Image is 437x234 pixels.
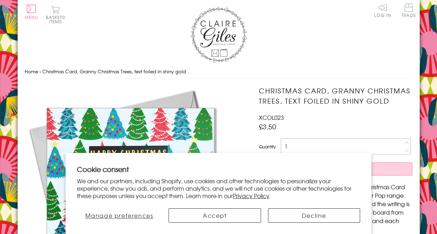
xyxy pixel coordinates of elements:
label: Quantity [259,143,276,150]
h2: Cookie consent [77,164,360,174]
span: Christmas Card, Granny Christmas Trees, text foiled in shiny gold [42,68,186,75]
a: Home [25,68,38,75]
span: Menu [25,14,38,20]
button: Menu [25,5,38,19]
span: XCOL023 [259,113,284,122]
nav: breadcrumbs [25,64,413,79]
a: Log In [374,4,391,17]
span: Manage preferences [85,211,153,220]
img: Claire Giles Greetings Cards [190,7,247,63]
button: Basket0 items [46,6,65,24]
h1: Christmas Card, Granny Christmas Trees, text foiled in shiny gold [259,86,412,106]
button: Manage preferences [77,208,162,223]
span: › [40,68,41,75]
span: 0 items [49,14,65,25]
a: Privacy Policy [233,191,269,200]
p: We and our partners, including Shopify, use cookies and other technologies to personalize your ex... [77,177,360,199]
span: Trade [401,4,416,17]
button: Accept [169,208,261,223]
a: Trade [401,4,416,19]
button: Decline [268,208,360,223]
span: £3.50 [259,122,276,131]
